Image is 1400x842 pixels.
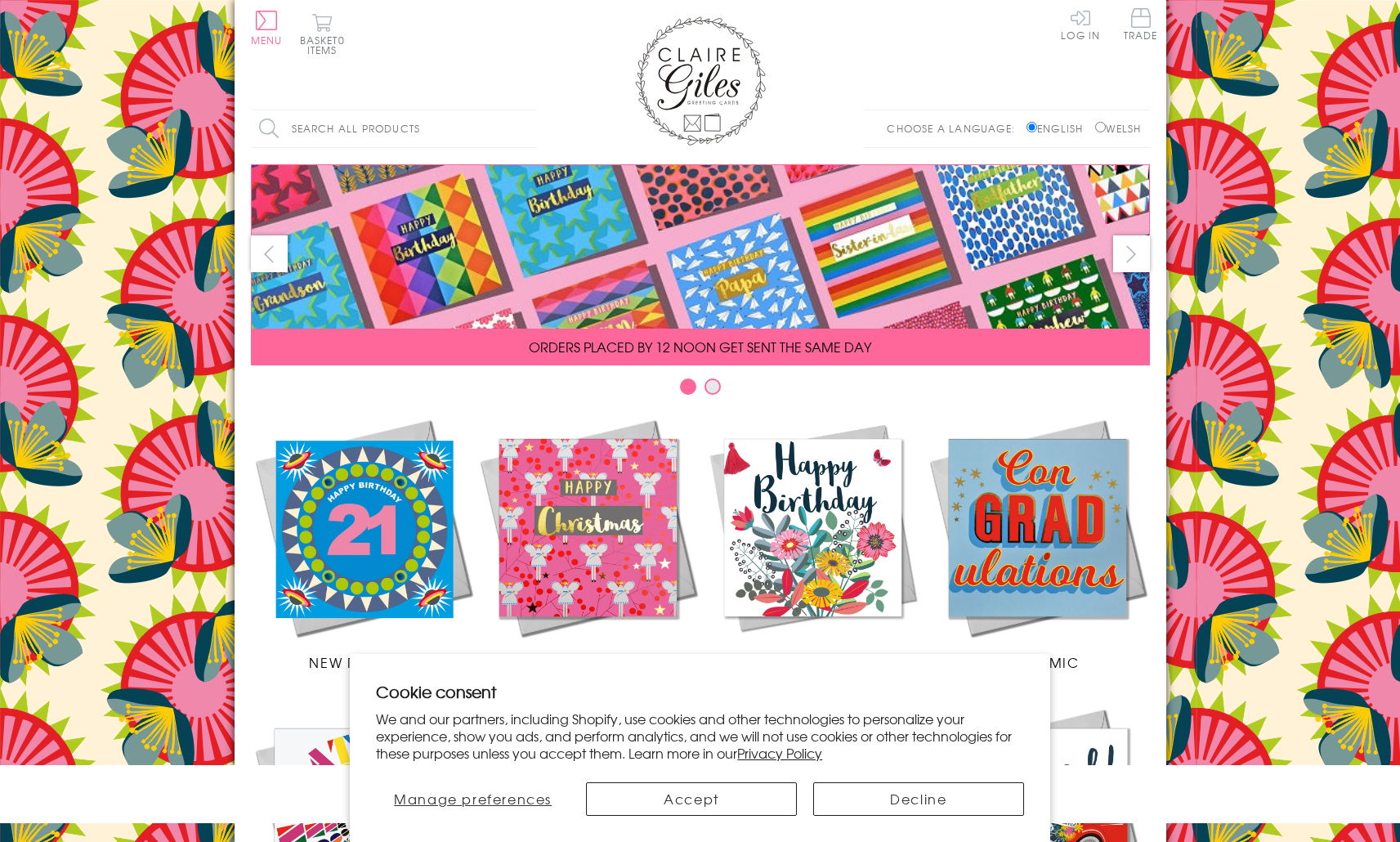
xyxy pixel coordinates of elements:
span: Birthdays [773,652,852,672]
span: New Releases [309,652,416,672]
div: Carousel Pagination [251,378,1150,403]
img: Claire Giles Greetings Cards [635,16,766,146]
button: next [1113,235,1150,272]
input: English [1027,122,1037,132]
input: Search [521,110,537,147]
button: Carousel Page 1 (Current Slide) [680,378,696,395]
a: Christmas [476,415,700,672]
p: We and our partners, including Shopify, use cookies and other technologies to personalize your ex... [376,710,1024,761]
button: Manage preferences [376,782,570,816]
a: Birthdays [700,415,925,672]
a: New Releases [251,415,476,672]
button: Accept [586,782,797,816]
span: Trade [1124,8,1158,40]
span: ORDERS PLACED BY 12 NOON GET SENT THE SAME DAY [529,337,871,356]
label: Welsh [1095,121,1142,136]
a: Trade [1124,8,1158,43]
button: Decline [813,782,1024,816]
a: Privacy Policy [737,743,822,763]
span: Christmas [546,652,629,672]
h2: Cookie consent [376,680,1024,703]
span: Menu [251,33,283,47]
span: Manage preferences [394,789,552,808]
button: Menu [251,11,283,45]
input: Welsh [1095,122,1106,132]
a: Log In [1061,8,1100,40]
button: Carousel Page 2 [704,378,721,395]
label: English [1027,121,1091,136]
a: Academic [925,415,1150,672]
span: Academic [995,652,1080,672]
input: Search all products [251,110,537,147]
button: Basket0 items [300,13,345,55]
span: 0 items [307,33,345,57]
p: Choose a language: [887,121,1023,136]
button: prev [251,235,288,272]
